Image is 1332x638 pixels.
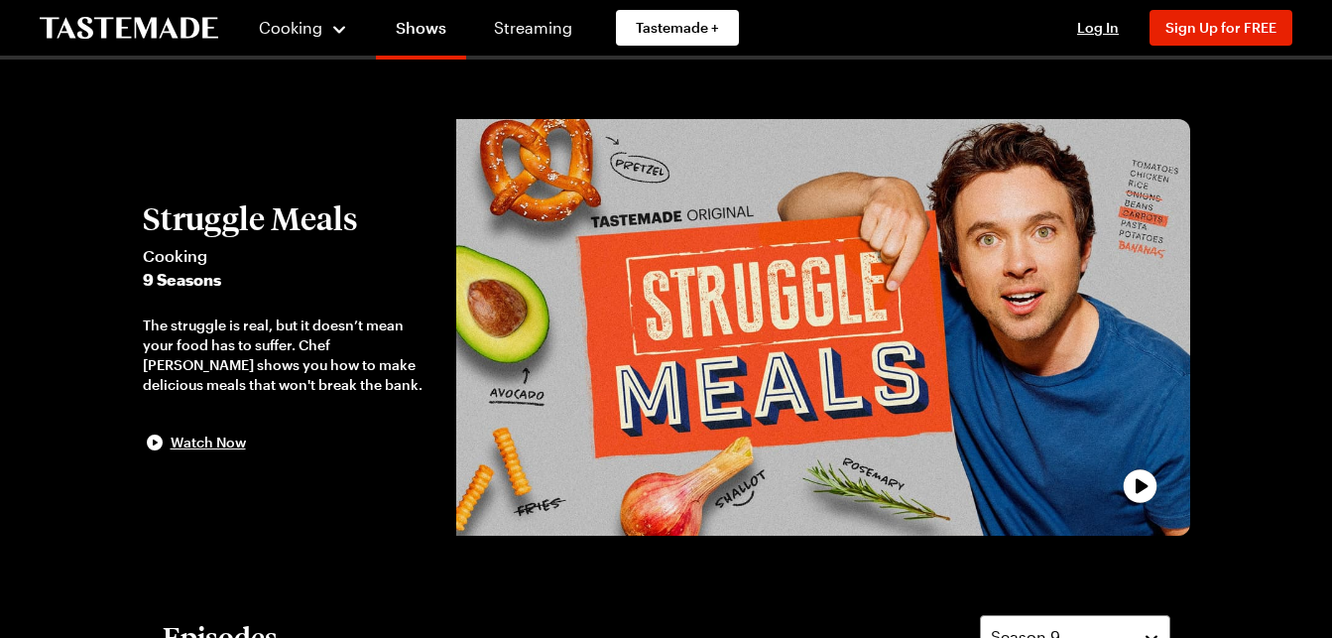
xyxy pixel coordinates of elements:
div: The struggle is real, but it doesn’t mean your food has to suffer. Chef [PERSON_NAME] shows you h... [143,316,437,395]
button: play trailer [456,119,1189,536]
button: Sign Up for FREE [1150,10,1292,46]
img: Struggle Meals [456,119,1189,536]
button: Log In [1058,18,1138,38]
span: 9 Seasons [143,268,437,292]
span: Sign Up for FREE [1165,19,1276,36]
button: Cooking [258,4,348,52]
span: Log In [1077,19,1119,36]
a: To Tastemade Home Page [40,17,218,40]
a: Shows [376,4,466,60]
h2: Struggle Meals [143,200,437,236]
span: Cooking [143,244,437,268]
span: Tastemade + [636,18,719,38]
span: Cooking [259,18,322,37]
button: Struggle MealsCooking9 SeasonsThe struggle is real, but it doesn’t mean your food has to suffer. ... [143,200,437,454]
span: Watch Now [171,433,246,452]
a: Tastemade + [616,10,739,46]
